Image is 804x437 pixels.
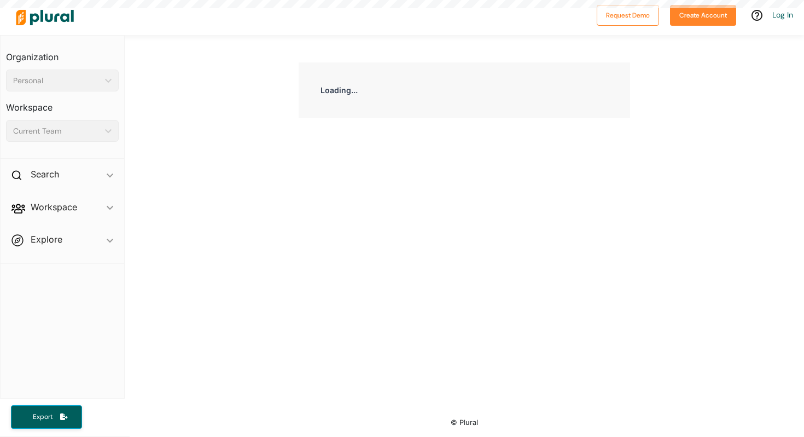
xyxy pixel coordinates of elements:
button: Export [11,405,82,429]
small: © Plural [451,418,478,427]
a: Create Account [670,9,736,20]
div: Loading... [299,62,630,118]
div: Current Team [13,125,101,137]
h3: Workspace [6,91,119,116]
a: Request Demo [597,9,659,20]
h2: Search [31,168,59,180]
div: Personal [13,75,101,87]
a: Log In [772,10,793,20]
span: Export [25,412,60,422]
h3: Organization [6,41,119,65]
button: Request Demo [597,5,659,26]
button: Create Account [670,5,736,26]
